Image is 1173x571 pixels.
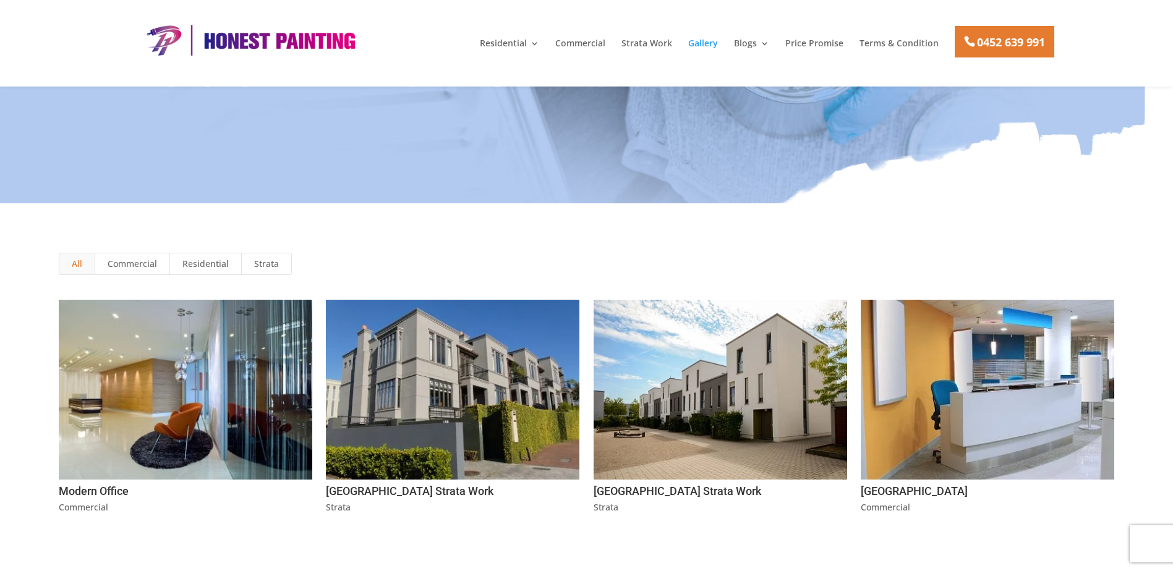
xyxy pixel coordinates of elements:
[241,253,292,275] a: Strata
[326,300,579,480] img: Sydney South Townhouse Strata Work
[480,39,539,60] a: Residential
[169,253,242,275] a: Residential
[594,300,847,480] img: Sydney West Townhouse Strata Work
[59,300,312,480] img: Modern Office
[139,23,361,57] img: Honest Painting
[59,484,129,497] a: Modern Office
[594,501,618,513] a: Strata
[861,484,968,497] a: [GEOGRAPHIC_DATA]
[955,26,1054,57] a: 0452 639 991
[734,39,769,60] a: Blogs
[594,484,761,497] a: [GEOGRAPHIC_DATA] Strata Work
[785,39,843,60] a: Price Promise
[861,300,1114,480] img: Sydney South Medical Centre
[59,501,108,513] a: Commercial
[621,39,672,60] a: Strata Work
[859,39,939,60] a: Terms & Condition
[326,484,493,497] a: [GEOGRAPHIC_DATA] Strata Work
[59,253,95,275] a: All
[95,253,170,275] a: Commercial
[861,501,910,513] a: Commercial
[688,39,718,60] a: Gallery
[326,501,351,513] a: Strata
[555,39,605,60] a: Commercial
